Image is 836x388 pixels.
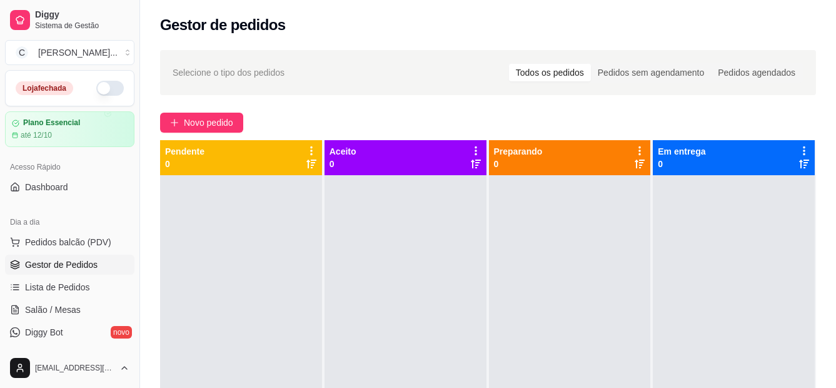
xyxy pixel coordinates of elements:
[5,5,134,35] a: DiggySistema de Gestão
[330,145,356,158] p: Aceito
[25,326,63,339] span: Diggy Bot
[35,21,129,31] span: Sistema de Gestão
[16,46,28,59] span: C
[35,363,114,373] span: [EMAIL_ADDRESS][DOMAIN_NAME]
[25,304,81,316] span: Salão / Mesas
[35,9,129,21] span: Diggy
[5,232,134,252] button: Pedidos balcão (PDV)
[5,111,134,147] a: Plano Essencialaté 12/10
[591,64,711,81] div: Pedidos sem agendamento
[23,118,80,128] article: Plano Essencial
[5,345,134,365] a: KDS
[165,158,204,170] p: 0
[711,64,802,81] div: Pedidos agendados
[16,81,73,95] div: Loja fechada
[170,118,179,127] span: plus
[160,15,286,35] h2: Gestor de pedidos
[25,236,111,248] span: Pedidos balcão (PDV)
[509,64,591,81] div: Todos os pedidos
[25,181,68,193] span: Dashboard
[5,212,134,232] div: Dia a dia
[21,130,52,140] article: até 12/10
[5,40,134,65] button: Select a team
[173,66,285,79] span: Selecione o tipo dos pedidos
[494,158,543,170] p: 0
[25,281,90,294] span: Lista de Pedidos
[658,145,705,158] p: Em entrega
[38,46,118,59] div: [PERSON_NAME] ...
[160,113,243,133] button: Novo pedido
[494,145,543,158] p: Preparando
[5,322,134,342] a: Diggy Botnovo
[5,277,134,297] a: Lista de Pedidos
[5,255,134,275] a: Gestor de Pedidos
[96,81,124,96] button: Alterar Status
[5,300,134,320] a: Salão / Mesas
[5,177,134,197] a: Dashboard
[330,158,356,170] p: 0
[5,353,134,383] button: [EMAIL_ADDRESS][DOMAIN_NAME]
[184,116,233,130] span: Novo pedido
[25,258,98,271] span: Gestor de Pedidos
[5,157,134,177] div: Acesso Rápido
[658,158,705,170] p: 0
[165,145,204,158] p: Pendente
